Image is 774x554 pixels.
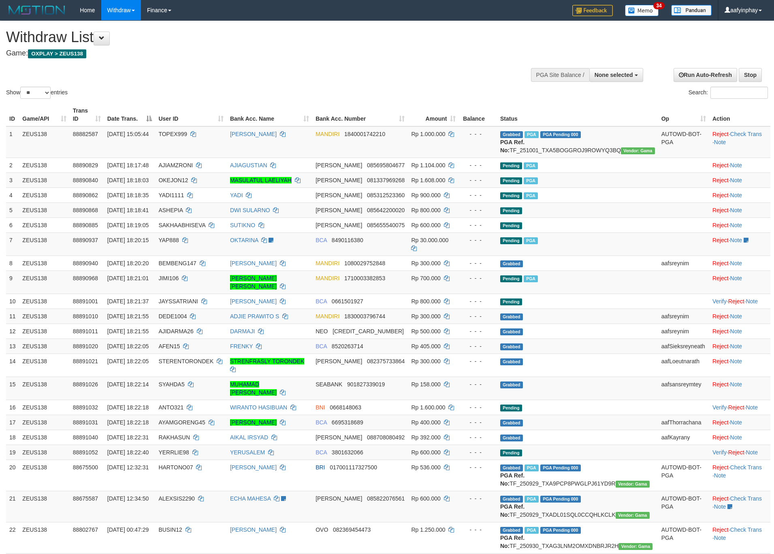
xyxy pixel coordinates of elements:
div: - - - [462,161,493,169]
span: Copy 085642200020 to clipboard [367,207,405,213]
span: TOPEX999 [158,131,187,137]
span: JAYSSATRIANI [158,298,198,305]
span: Copy 0661501927 to clipboard [332,298,363,305]
span: [DATE] 18:22:05 [107,343,149,349]
td: 7 [6,232,19,256]
a: Note [746,449,758,456]
div: - - - [462,312,493,320]
span: BNI [316,404,325,411]
td: aafThorrachana [658,415,709,430]
td: · · [709,400,770,415]
span: Pending [500,405,522,411]
a: Reject [712,237,729,243]
td: · · [709,126,770,158]
span: Rp 1.608.000 [411,177,445,183]
span: 88891020 [73,343,98,349]
td: aafsreynim [658,324,709,339]
a: Check Trans [730,464,762,471]
td: ZEUS138 [19,354,69,377]
a: Reject [712,313,729,320]
td: 3 [6,173,19,188]
a: Note [730,434,742,441]
a: Verify [712,404,727,411]
th: Status [497,103,658,126]
span: Marked by aafanarl [524,162,538,169]
span: MANDIRI [316,260,339,266]
td: · [709,158,770,173]
span: ASHEPIA [158,207,183,213]
span: Pending [500,207,522,214]
td: 1 [6,126,19,158]
td: ZEUS138 [19,158,69,173]
span: BCA [316,343,327,349]
a: AJIAGUSTIAN [230,162,267,168]
a: Reject [712,131,729,137]
a: Note [746,404,758,411]
span: 88891010 [73,313,98,320]
span: Grabbed [500,260,523,267]
td: ZEUS138 [19,339,69,354]
th: Balance [459,103,497,126]
span: NEO [316,328,328,335]
a: Reject [712,526,729,533]
span: [DATE] 18:22:05 [107,358,149,364]
div: - - - [462,236,493,244]
span: Copy 0668148063 to clipboard [330,404,361,411]
a: SUTIKNO [230,222,255,228]
a: [PERSON_NAME] [230,131,277,137]
img: MOTION_logo.png [6,4,68,16]
span: [DATE] 18:20:15 [107,237,149,243]
div: - - - [462,206,493,214]
a: Reject [712,381,729,388]
span: Pending [500,192,522,199]
span: Copy 1840001742210 to clipboard [344,131,385,137]
span: Grabbed [500,328,523,335]
span: Rp 405.000 [411,343,440,349]
a: Note [730,177,742,183]
div: PGA Site Balance / [531,68,589,82]
a: Note [730,343,742,349]
span: Vendor URL: https://trx31.1velocity.biz [621,147,655,154]
div: - - - [462,259,493,267]
img: Button%20Memo.svg [625,5,659,16]
span: 88890937 [73,237,98,243]
a: Reject [712,162,729,168]
a: Reject [712,260,729,266]
a: Note [714,472,726,479]
span: [DATE] 18:21:01 [107,275,149,281]
span: SYAHDA5 [158,381,184,388]
td: ZEUS138 [19,126,69,158]
a: Reject [712,358,729,364]
span: PGA Pending [540,131,581,138]
td: · [709,217,770,232]
th: Trans ID: activate to sort column ascending [70,103,104,126]
span: [DATE] 18:19:05 [107,222,149,228]
th: Op: activate to sort column ascending [658,103,709,126]
a: ADJIE PRAWITO S [230,313,279,320]
div: - - - [462,130,493,138]
span: 34 [653,2,664,9]
div: - - - [462,357,493,365]
span: Copy 8520263714 to clipboard [332,343,363,349]
td: aafsansreymtey [658,377,709,400]
a: Note [730,237,742,243]
a: Note [730,260,742,266]
span: 88891032 [73,404,98,411]
span: Copy 082375733864 to clipboard [367,358,405,364]
span: 88890940 [73,260,98,266]
a: [PERSON_NAME] [230,260,277,266]
a: Reject [712,222,729,228]
span: Pending [500,275,522,282]
a: Check Trans [730,495,762,502]
td: ZEUS138 [19,324,69,339]
span: JIMI106 [158,275,179,281]
div: - - - [462,418,493,426]
span: AFEN15 [158,343,180,349]
td: · [709,188,770,202]
a: Note [714,139,726,145]
span: Marked by aafmaleo [524,237,538,244]
a: YERUSALEM [230,449,265,456]
a: Note [730,419,742,426]
span: Pending [500,237,522,244]
a: FRENKY [230,343,253,349]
